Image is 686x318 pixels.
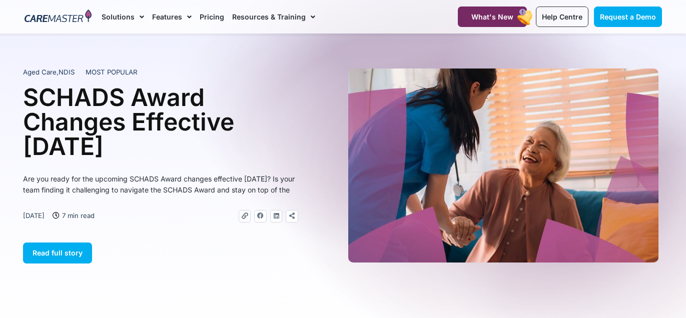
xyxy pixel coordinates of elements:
[23,211,45,219] time: [DATE]
[348,68,658,262] img: A heartwarming moment where a support worker in a blue uniform, with a stethoscope draped over he...
[23,68,57,76] span: Aged Care
[594,6,662,27] a: Request a Demo
[600,12,656,21] span: Request a Demo
[86,67,138,77] span: MOST POPULAR
[33,248,83,257] span: Read full story
[458,6,527,27] a: What's New
[23,173,298,195] p: Are you ready for the upcoming SCHADS Award changes effective [DATE]? Is your team finding it cha...
[59,68,75,76] span: NDIS
[23,85,298,158] h1: SCHADS Award Changes Effective [DATE]
[536,6,588,27] a: Help Centre
[542,12,582,21] span: Help Centre
[23,68,75,76] span: ,
[23,242,92,263] a: Read full story
[471,12,513,21] span: What's New
[25,9,92,24] img: CareMaster Logo
[60,210,95,221] span: 7 min read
